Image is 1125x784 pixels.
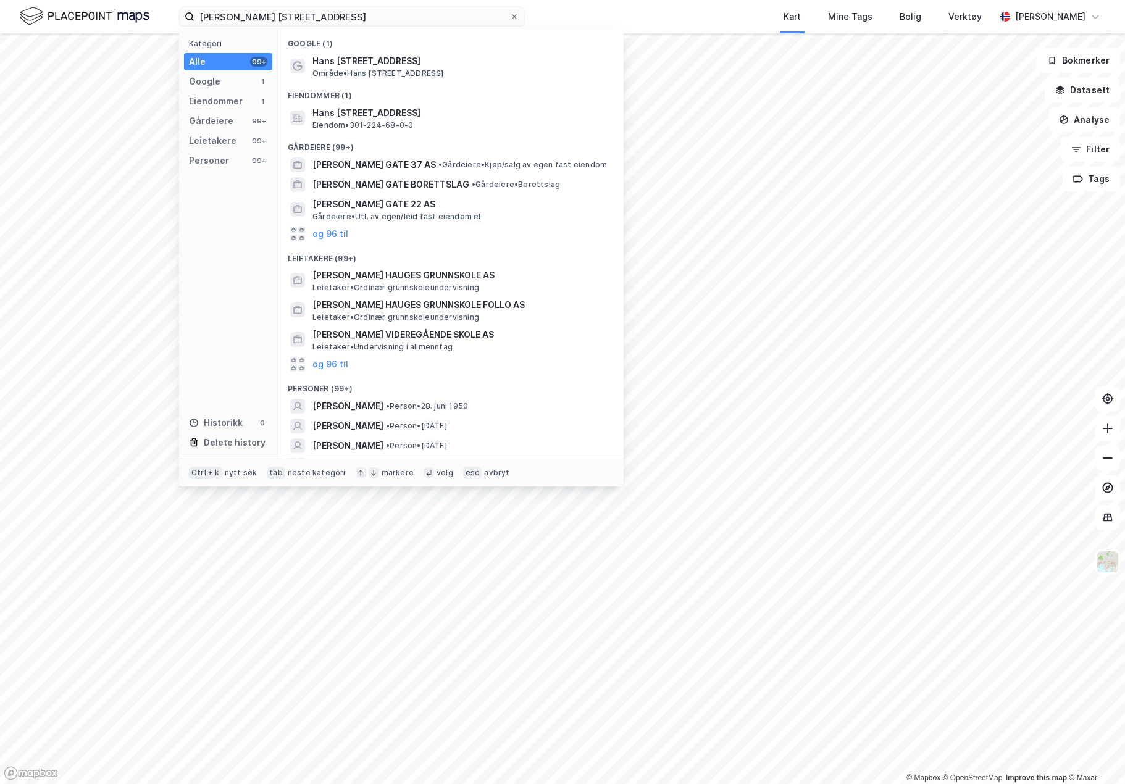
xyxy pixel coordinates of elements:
a: Improve this map [1006,774,1067,782]
div: Google (1) [278,29,624,51]
span: Gårdeiere • Kjøp/salg av egen fast eiendom [438,160,607,170]
span: [PERSON_NAME] GATE 22 AS [312,197,609,212]
div: 99+ [250,57,267,67]
div: neste kategori [288,468,346,478]
button: og 96 til [312,227,348,241]
div: nytt søk [225,468,257,478]
span: Person • [DATE] [386,421,447,431]
div: markere [382,468,414,478]
span: Gårdeiere • Utl. av egen/leid fast eiendom el. [312,212,483,222]
span: Gårdeiere • Borettslag [472,180,560,190]
span: [PERSON_NAME] GATE BORETTSLAG [312,177,469,192]
span: Leietaker • Ordinær grunnskoleundervisning [312,283,479,293]
div: Kategori [189,39,272,48]
div: velg [437,468,453,478]
span: Område • Hans [STREET_ADDRESS] [312,69,444,78]
div: Personer [189,153,229,168]
span: Leietaker • Undervisning i allmennfag [312,342,453,352]
a: Mapbox [906,774,940,782]
div: [PERSON_NAME] [1015,9,1085,24]
div: tab [267,467,285,479]
button: Tags [1063,167,1120,191]
div: esc [463,467,482,479]
span: [PERSON_NAME] VIDEREGÅENDE SKOLE AS [312,327,609,342]
a: Mapbox homepage [4,766,58,780]
button: og 96 til [312,357,348,372]
a: OpenStreetMap [943,774,1003,782]
div: Kontrollprogram for chat [1063,725,1125,784]
div: Alle [189,54,206,69]
div: Google [189,74,220,89]
div: Eiendommer (1) [278,81,624,103]
div: Bolig [900,9,921,24]
div: 1 [257,96,267,106]
div: Gårdeiere (99+) [278,133,624,155]
span: Leietaker • Ordinær grunnskoleundervisning [312,312,479,322]
button: Analyse [1048,107,1120,132]
button: Filter [1061,137,1120,162]
span: Person • [DATE] [386,441,447,451]
button: Bokmerker [1037,48,1120,73]
span: [PERSON_NAME] [312,399,383,414]
div: avbryt [484,468,509,478]
div: Mine Tags [828,9,872,24]
img: Z [1096,550,1119,573]
span: Hans [STREET_ADDRESS] [312,106,609,120]
div: Leietakere [189,133,236,148]
iframe: Chat Widget [1063,725,1125,784]
span: [PERSON_NAME] [312,438,383,453]
span: [PERSON_NAME] GATE 37 AS [312,157,436,172]
span: • [386,441,390,450]
span: Person • 28. juni 1950 [386,401,468,411]
span: [PERSON_NAME] [312,419,383,433]
button: Datasett [1045,78,1120,102]
div: Eiendommer [189,94,243,109]
div: Delete history [204,435,266,450]
span: [PERSON_NAME] HAUGES GRUNNSKOLE AS [312,268,609,283]
div: 0 [257,418,267,428]
span: • [386,401,390,411]
div: 99+ [250,156,267,165]
div: Kart [784,9,801,24]
div: 99+ [250,116,267,126]
div: Historikk [189,415,243,430]
span: • [472,180,475,189]
div: Verktøy [948,9,982,24]
div: Gårdeiere [189,114,233,128]
div: 1 [257,77,267,86]
div: Leietakere (99+) [278,244,624,266]
input: Søk på adresse, matrikkel, gårdeiere, leietakere eller personer [194,7,509,26]
span: [PERSON_NAME] HAUGES GRUNNSKOLE FOLLO AS [312,298,609,312]
div: 99+ [250,136,267,146]
img: logo.f888ab2527a4732fd821a326f86c7f29.svg [20,6,149,27]
div: Personer (99+) [278,374,624,396]
span: Hans [STREET_ADDRESS] [312,54,609,69]
span: • [438,160,442,169]
span: Eiendom • 301-224-68-0-0 [312,120,413,130]
span: • [386,421,390,430]
div: Ctrl + k [189,467,222,479]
